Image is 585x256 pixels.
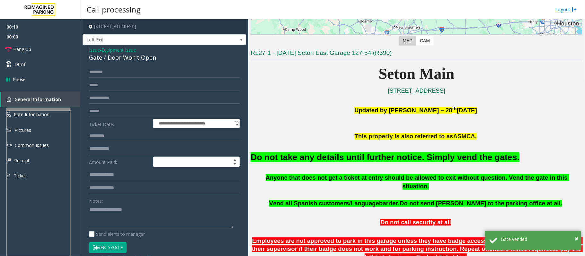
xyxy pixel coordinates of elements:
font: Do not take any details until further notice. Simply vend the gates. [251,152,519,162]
h4: [STREET_ADDRESS] [83,19,246,34]
a: Logout [555,6,577,13]
label: Ticket Date: [87,119,152,128]
span: Seton Main [379,65,455,82]
span: × [575,234,578,243]
span: - [100,47,136,53]
span: Increase value [230,157,239,162]
button: Close [575,234,578,243]
h3: Call processing [84,2,144,17]
span: Pause [13,76,26,83]
span: Decrease value [230,162,239,167]
label: Notes: [89,195,103,204]
label: CAM [416,36,434,46]
span: barrier. [379,200,400,207]
label: Send alerts to manager [89,231,145,237]
span: This property is also referred to as [355,133,453,140]
img: logout [572,6,577,13]
button: Vend Gate [89,242,127,253]
div: Gate vended [501,236,576,243]
span: Updated by [PERSON_NAME] – 28 [354,107,452,114]
span: Do not send [PERSON_NAME] to the parking office at all. [400,200,562,207]
span: Equipment Issue [102,47,136,53]
img: 'icon' [6,97,11,102]
span: [DATE] [457,107,477,114]
span: Employees are not approved to park in this garage unless they have badge access. [252,237,489,244]
span: Do not call security at all [380,219,451,226]
span: Hang Up [13,46,31,53]
span: contact their supervisor if their badge does not work and for parking instruction. Repeat offende... [252,237,582,252]
span: Dtmf [14,61,25,68]
span: th [452,106,457,111]
span: Toggle popup [232,119,239,128]
span: ASMCA. [453,133,477,140]
a: General Information [1,92,80,107]
div: Gate / Door Won't Open [89,53,240,62]
span: Left Exit [83,35,213,45]
h3: R127-1 - [DATE] Seton East Garage 127-54 (R390) [251,49,582,59]
span: be required [520,245,553,252]
span: General Information [14,96,61,102]
a: [STREET_ADDRESS] [388,88,445,94]
label: Map [399,36,416,46]
label: Amount Paid: [87,157,152,167]
span: Anyone that does not get a ticket at entry should be allowed to exit without question. Vend the g... [266,174,569,190]
span: Vend all Spanish customers/Language [269,200,379,207]
span: Issue [89,47,100,53]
